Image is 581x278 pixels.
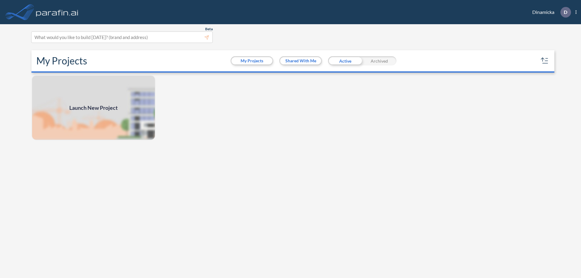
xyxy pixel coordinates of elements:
[31,75,156,140] a: Launch New Project
[35,6,80,18] img: logo
[523,7,576,18] div: Dinamicka
[231,57,272,64] button: My Projects
[362,56,396,65] div: Archived
[36,55,87,67] h2: My Projects
[205,27,213,31] span: Beta
[280,57,321,64] button: Shared With Me
[69,104,118,112] span: Launch New Project
[564,9,567,15] p: D
[540,56,550,66] button: sort
[31,75,156,140] img: add
[328,56,362,65] div: Active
